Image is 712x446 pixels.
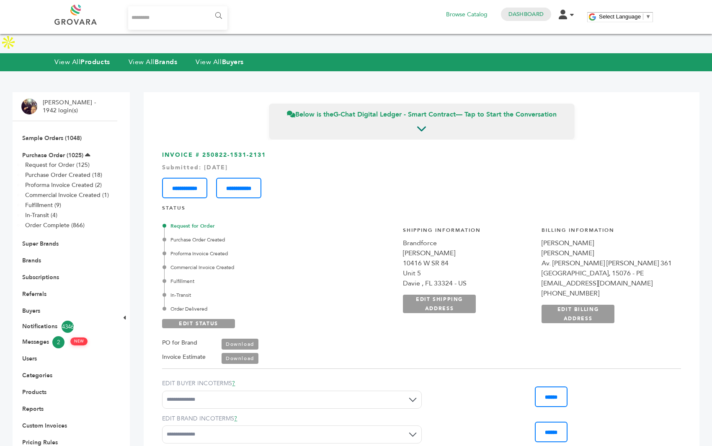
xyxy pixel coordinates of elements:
[25,181,102,189] a: Proforma Invoice Created (2)
[22,290,46,298] a: Referrals
[22,134,82,142] a: Sample Orders (1048)
[162,338,197,348] label: PO for Brand
[25,211,57,219] a: In-Transit (4)
[162,415,422,423] label: EDIT BRAND INCOTERMS
[22,151,83,159] a: Purchase Order (1025)
[70,337,88,345] span: NEW
[222,353,258,364] a: Download
[25,221,85,229] a: Order Complete (866)
[25,191,109,199] a: Commercial Invoice Created (1)
[403,258,533,268] div: 10416 W SR 84
[22,240,59,248] a: Super Brands
[52,336,64,348] span: 2
[403,295,476,313] a: EDIT SHIPPING ADDRESS
[162,352,206,362] label: Invoice Estimate
[22,371,52,379] a: Categories
[22,307,40,315] a: Buyers
[22,422,67,430] a: Custom Invoices
[164,222,344,230] div: Request for Order
[599,13,651,20] a: Select Language​
[162,205,681,216] h4: STATUS
[542,288,672,298] div: [PHONE_NUMBER]
[599,13,641,20] span: Select Language
[164,236,344,244] div: Purchase Order Created
[542,227,672,238] h4: Billing Information
[22,405,44,413] a: Reports
[232,379,235,387] a: ?
[80,57,110,67] strong: Products
[155,57,177,67] strong: Brands
[22,257,41,264] a: Brands
[333,110,456,119] strong: G-Chat Digital Ledger - Smart Contract
[542,305,614,323] a: EDIT BILLING ADDRESS
[128,6,227,30] input: Search...
[54,57,110,67] a: View AllProducts
[542,268,672,278] div: [GEOGRAPHIC_DATA], 15076 - PE
[164,250,344,257] div: Proforma Invoice Created
[196,57,244,67] a: View AllBuyers
[43,99,98,115] li: [PERSON_NAME] - 1942 login(s)
[287,110,557,119] span: Below is the — Tap to Start the Conversation
[162,379,422,388] label: EDIT BUYER INCOTERMS
[22,321,108,333] a: Notifications4346
[164,277,344,285] div: Fulfillment
[542,258,672,268] div: Av. [PERSON_NAME] [PERSON_NAME] 361
[222,339,258,350] a: Download
[162,163,681,172] div: Submitted: [DATE]
[542,238,672,248] div: [PERSON_NAME]
[162,319,235,328] a: EDIT STATUS
[25,161,90,169] a: Request for Order (125)
[403,227,533,238] h4: Shipping Information
[403,268,533,278] div: Unit 5
[164,305,344,313] div: Order Delivered
[542,248,672,258] div: [PERSON_NAME]
[403,278,533,288] div: Davie , FL 33324 - US
[25,201,61,209] a: Fulfillment (9)
[645,13,651,20] span: ▼
[403,238,533,248] div: Brandforce
[403,248,533,258] div: [PERSON_NAME]
[508,10,544,18] a: Dashboard
[542,278,672,288] div: [EMAIL_ADDRESS][DOMAIN_NAME]
[222,57,244,67] strong: Buyers
[22,336,108,348] a: Messages2 NEW
[164,264,344,271] div: Commercial Invoice Created
[129,57,178,67] a: View AllBrands
[62,321,74,333] span: 4346
[22,273,59,281] a: Subscriptions
[162,151,681,198] h3: INVOICE # 250822-1531-2131
[22,388,46,396] a: Products
[25,171,102,179] a: Purchase Order Created (18)
[446,10,488,19] a: Browse Catalog
[164,291,344,299] div: In-Transit
[234,415,237,423] a: ?
[22,355,37,363] a: Users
